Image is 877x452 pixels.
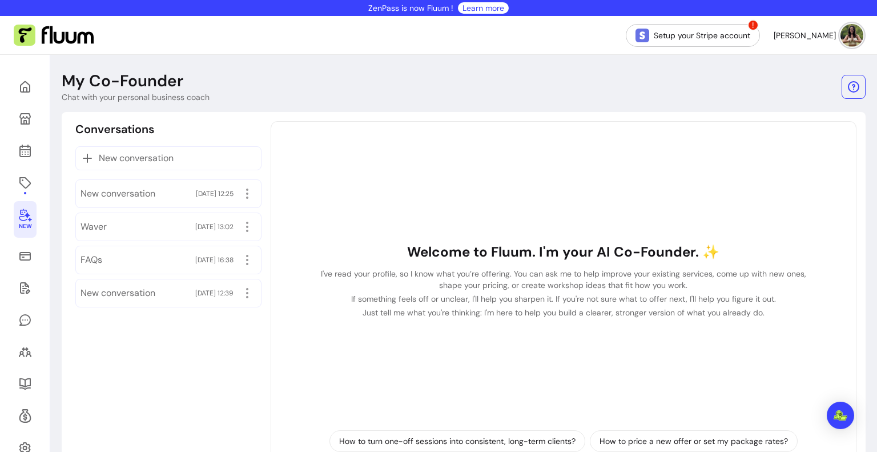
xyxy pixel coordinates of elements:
[81,253,102,267] span: FAQs
[14,274,37,302] a: Waivers
[14,242,37,270] a: Sales
[196,189,234,198] span: [DATE] 12:25
[317,243,810,261] h1: Welcome to Fluum. I'm your AI Co-Founder. ✨
[14,402,37,430] a: Refer & Earn
[81,187,155,201] span: New conversation
[14,370,37,398] a: Resources
[635,29,649,42] img: Stripe Icon
[14,137,37,165] a: Calendar
[195,255,234,265] span: [DATE] 16:38
[339,435,576,447] p: How to turn one-off sessions into consistent, long-term clients?
[81,220,107,234] span: Waver
[774,24,863,47] button: avatar[PERSON_NAME]
[62,71,183,91] p: My Co-Founder
[14,73,37,101] a: Home
[462,2,504,14] a: Learn more
[317,268,810,291] p: I've read your profile, so I know what you’re offering. You can ask me to help improve your exist...
[81,286,155,300] span: New conversation
[195,289,234,298] span: [DATE] 12:39
[14,201,37,238] a: New
[14,25,94,46] img: Fluum Logo
[368,2,453,14] p: ZenPass is now Fluum !
[317,293,810,305] p: If something feels off or unclear, I'll help you sharpen it. If you're not sure what to offer nex...
[317,307,810,318] p: Just tell me what you're thinking: I'm here to help you build a clearer, stronger version of what...
[14,306,37,334] a: My Messages
[14,169,37,197] a: Offerings
[14,105,37,133] a: My Page
[62,91,210,103] p: Chat with your personal business coach
[195,222,234,231] span: [DATE] 13:02
[600,435,788,447] p: How to price a new offer or set my package rates?
[774,30,836,41] span: [PERSON_NAME]
[626,24,760,47] a: Setup your Stripe account
[75,121,154,137] p: Conversations
[827,402,854,429] div: Open Intercom Messenger
[14,338,37,366] a: Clients
[19,223,31,230] span: New
[840,24,863,47] img: avatar
[747,19,759,31] span: !
[99,151,174,165] span: New conversation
